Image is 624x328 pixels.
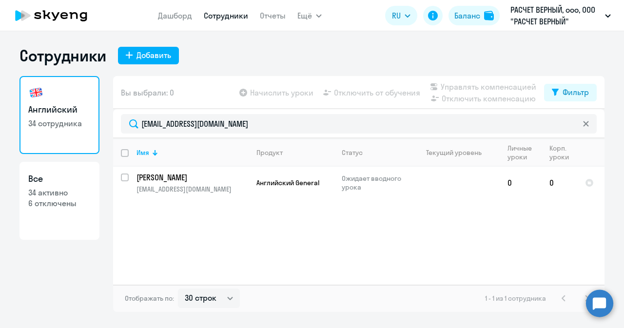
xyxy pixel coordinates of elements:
[342,148,363,157] div: Статус
[28,85,44,100] img: english
[19,76,99,154] a: Английский34 сотрудника
[507,144,532,161] div: Личные уроки
[448,6,500,25] button: Балансbalance
[28,173,91,185] h3: Все
[136,185,248,193] p: [EMAIL_ADDRESS][DOMAIN_NAME]
[121,114,597,134] input: Поиск по имени, email, продукту или статусу
[417,148,499,157] div: Текущий уровень
[136,148,248,157] div: Имя
[485,294,546,303] span: 1 - 1 из 1 сотрудника
[256,178,319,187] span: Английский General
[19,162,99,240] a: Все34 активно6 отключены
[426,148,482,157] div: Текущий уровень
[136,172,248,183] a: [PERSON_NAME]
[542,167,577,199] td: 0
[136,148,149,157] div: Имя
[121,87,174,98] span: Вы выбрали: 0
[549,144,569,161] div: Корп. уроки
[256,148,283,157] div: Продукт
[507,144,541,161] div: Личные уроки
[28,103,91,116] h3: Английский
[260,11,286,20] a: Отчеты
[544,84,597,101] button: Фильтр
[28,198,91,209] p: 6 отключены
[385,6,417,25] button: RU
[342,174,409,192] p: Ожидает вводного урока
[158,11,192,20] a: Дашборд
[297,10,312,21] span: Ещё
[204,11,248,20] a: Сотрудники
[510,4,601,27] p: РАСЧЕТ ВЕРНЫЙ, ооо, ООО "РАСЧЕТ ВЕРНЫЙ"
[118,47,179,64] button: Добавить
[28,118,91,129] p: 34 сотрудника
[125,294,174,303] span: Отображать по:
[19,46,106,65] h1: Сотрудники
[454,10,480,21] div: Баланс
[342,148,409,157] div: Статус
[506,4,616,27] button: РАСЧЕТ ВЕРНЫЙ, ооо, ООО "РАСЧЕТ ВЕРНЫЙ"
[136,172,247,183] p: [PERSON_NAME]
[136,49,171,61] div: Добавить
[549,144,577,161] div: Корп. уроки
[297,6,322,25] button: Ещё
[392,10,401,21] span: RU
[563,86,589,98] div: Фильтр
[256,148,333,157] div: Продукт
[484,11,494,20] img: balance
[28,187,91,198] p: 34 активно
[500,167,542,199] td: 0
